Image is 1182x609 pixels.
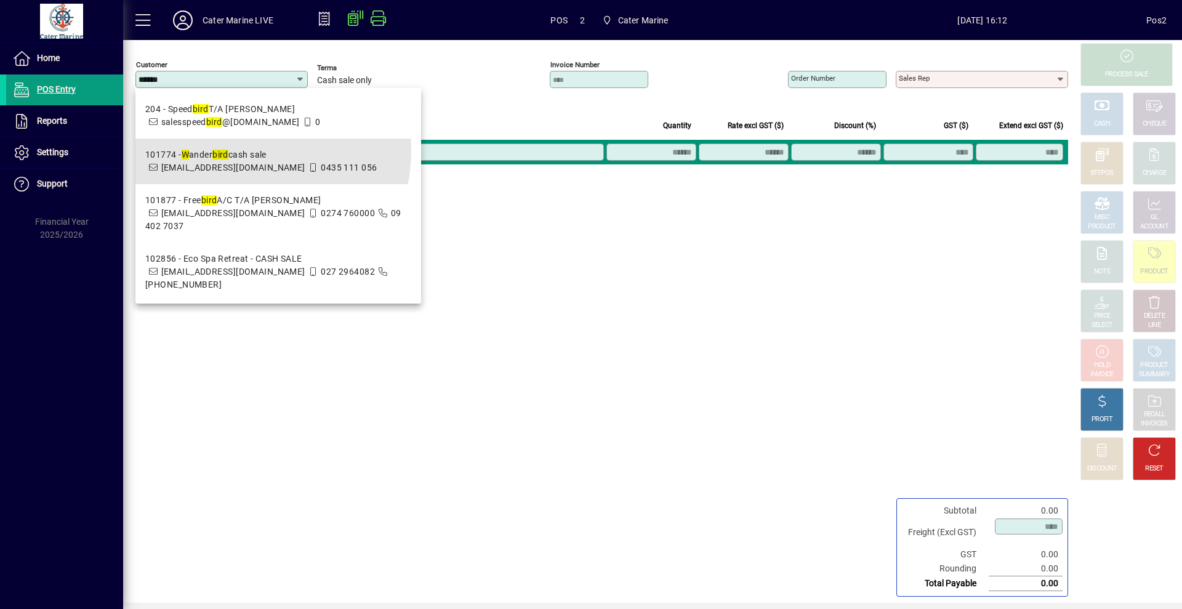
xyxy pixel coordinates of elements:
[145,194,411,207] div: 101877 - Free A/C T/A [PERSON_NAME]
[1094,361,1110,370] div: HOLD
[6,43,123,74] a: Home
[145,148,377,161] div: 101774 - ander cash sale
[819,10,1147,30] span: [DATE] 16:12
[201,195,217,205] em: bird
[618,10,669,30] span: Cater Marine
[899,74,930,83] mat-label: Sales rep
[1144,312,1165,321] div: DELETE
[161,208,305,218] span: [EMAIL_ADDRESS][DOMAIN_NAME]
[1140,222,1168,232] div: ACCOUNT
[1091,169,1114,178] div: EFTPOS
[1088,222,1116,232] div: PRODUCT
[1151,213,1159,222] div: GL
[182,150,189,159] em: W
[145,280,222,289] span: [PHONE_NUMBER]
[1140,361,1168,370] div: PRODUCT
[135,301,421,360] mat-option: 104538 - Sun Seeker : CASH SALE T/A Kevin Bird
[321,267,375,276] span: 027 2964082
[1092,321,1113,330] div: SELECT
[193,104,209,114] em: bird
[37,147,68,157] span: Settings
[1140,267,1168,276] div: PRODUCT
[315,117,320,127] span: 0
[6,137,123,168] a: Settings
[1095,213,1109,222] div: MISC
[161,267,305,276] span: [EMAIL_ADDRESS][DOMAIN_NAME]
[1139,370,1170,379] div: SUMMARY
[135,184,421,243] mat-option: 101877 - Freebird A/C T/A Dave Rivington
[206,117,222,127] em: bird
[145,103,321,116] div: 204 - Speed T/A [PERSON_NAME]
[1105,70,1148,79] div: PROCESS SALE
[163,9,203,31] button: Profile
[944,119,968,132] span: GST ($)
[1092,415,1112,424] div: PROFIT
[1145,464,1164,474] div: RESET
[989,547,1063,562] td: 0.00
[580,10,585,30] span: 2
[37,116,67,126] span: Reports
[902,576,989,591] td: Total Payable
[902,518,989,547] td: Freight (Excl GST)
[321,163,377,172] span: 0435 111 056
[1148,321,1160,330] div: LINE
[212,150,228,159] em: bird
[1146,10,1167,30] div: Pos2
[791,74,835,83] mat-label: Order number
[902,547,989,562] td: GST
[135,93,421,139] mat-option: 204 - Speedbird T/A Bill Finlay
[550,10,568,30] span: POS
[135,243,421,301] mat-option: 102856 - Eco Spa Retreat - CASH SALE
[1090,370,1113,379] div: INVOICE
[1094,267,1110,276] div: NOTE
[37,53,60,63] span: Home
[989,562,1063,576] td: 0.00
[989,576,1063,591] td: 0.00
[317,76,372,86] span: Cash sale only
[1094,312,1111,321] div: PRICE
[989,504,1063,518] td: 0.00
[1143,169,1167,178] div: CHARGE
[1141,419,1167,429] div: INVOICES
[37,179,68,188] span: Support
[597,9,673,31] span: Cater Marine
[834,119,876,132] span: Discount (%)
[1087,464,1117,474] div: DISCOUNT
[1143,119,1166,129] div: CHEQUE
[161,163,305,172] span: [EMAIL_ADDRESS][DOMAIN_NAME]
[902,562,989,576] td: Rounding
[136,60,167,69] mat-label: Customer
[317,64,391,72] span: Terms
[1144,410,1165,419] div: RECALL
[37,84,76,94] span: POS Entry
[728,119,784,132] span: Rate excl GST ($)
[663,119,691,132] span: Quantity
[1094,119,1110,129] div: CASH
[161,117,300,127] span: salesspeed @[DOMAIN_NAME]
[203,10,273,30] div: Cater Marine LIVE
[6,169,123,200] a: Support
[321,208,375,218] span: 0274 760000
[6,106,123,137] a: Reports
[902,504,989,518] td: Subtotal
[145,252,411,265] div: 102856 - Eco Spa Retreat - CASH SALE
[999,119,1063,132] span: Extend excl GST ($)
[550,60,600,69] mat-label: Invoice number
[135,139,421,184] mat-option: 101774 - Wanderbird cash sale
